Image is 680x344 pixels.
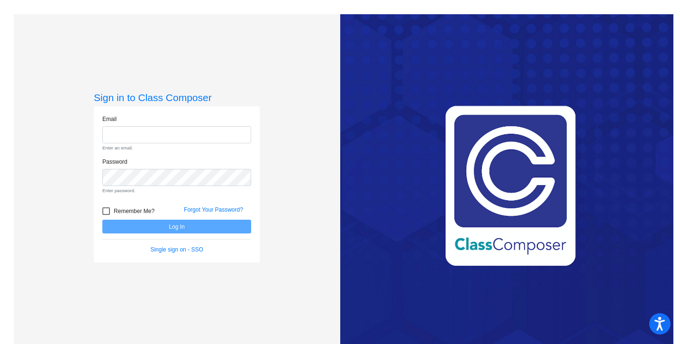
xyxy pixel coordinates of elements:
label: Email [102,115,117,123]
button: Log In [102,220,251,233]
label: Password [102,158,127,166]
a: Single sign on - SSO [150,246,203,253]
small: Enter password. [102,187,251,194]
small: Enter an email. [102,145,251,151]
span: Remember Me? [114,205,154,217]
a: Forgot Your Password? [184,206,243,213]
h3: Sign in to Class Composer [94,92,260,103]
